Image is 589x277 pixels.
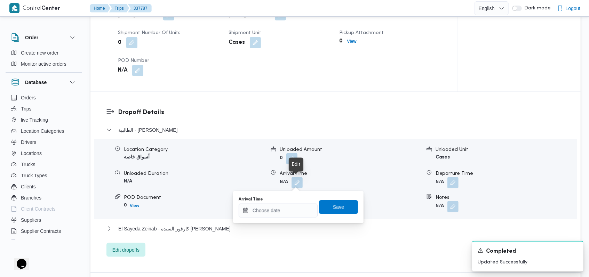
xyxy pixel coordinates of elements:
[21,171,47,180] span: Truck Types
[106,225,565,233] button: El Sayeda Zeinab - كارفور السيدة [PERSON_NAME]
[21,194,41,202] span: Branches
[21,238,38,246] span: Devices
[9,3,19,13] img: X8yXhbKr1z7QwAAAABJRU5ErkJggg==
[118,58,149,63] span: POD Number
[8,47,79,58] button: Create new order
[6,47,82,72] div: Order
[8,103,79,114] button: Trips
[124,179,132,184] b: N/A
[8,159,79,170] button: Trucks
[340,37,343,46] b: 0
[436,155,450,160] b: Cases
[21,160,35,169] span: Trucks
[436,204,444,209] b: N/A
[128,4,152,13] button: 337787
[109,4,129,13] button: Trips
[8,137,79,148] button: Drivers
[124,203,127,207] b: 0
[522,6,551,11] span: Dark mode
[21,149,42,157] span: Locations
[118,39,121,47] b: 0
[8,148,79,159] button: Locations
[8,226,79,237] button: Supplier Contracts
[118,31,181,35] span: Shipment Number of Units
[106,243,145,257] button: Edit dropoffs
[280,156,283,161] b: 0
[21,116,48,124] span: live Tracking
[21,93,36,102] span: Orders
[340,31,384,35] span: Pickup Attachment
[8,192,79,203] button: Branches
[436,170,577,177] div: Departure Time
[21,182,36,191] span: Clients
[436,180,444,185] b: N/A
[8,114,79,125] button: live Tracking
[21,138,36,146] span: Drivers
[478,247,578,256] div: Notification
[11,33,77,42] button: Order
[478,259,578,266] p: Updated Successfully
[347,39,357,44] b: View
[118,126,178,134] span: الطالبية - [PERSON_NAME]
[118,66,127,75] b: N/A
[21,105,32,113] span: Trips
[124,146,265,153] div: Location Category
[118,225,231,233] span: El Sayeda Zeinab - كارفور السيدة [PERSON_NAME]
[280,146,421,153] div: Unloaded Amount
[436,194,577,201] div: Notes
[229,31,261,35] span: Shipment Unit
[21,127,64,135] span: Location Categories
[127,202,142,210] button: View
[124,194,265,201] div: POD Document
[319,200,358,214] button: Save
[8,203,79,214] button: Client Contracts
[42,6,61,11] b: Center
[8,181,79,192] button: Clients
[8,214,79,226] button: Suppliers
[292,161,301,169] div: Edit
[486,247,516,256] span: Completed
[124,170,265,177] div: Unloaded Duration
[25,33,38,42] h3: Order
[90,4,111,13] button: Home
[280,180,288,185] b: N/A
[8,125,79,137] button: Location Categories
[130,203,139,208] b: View
[566,4,581,13] span: Logout
[112,246,140,254] span: Edit dropoffs
[21,49,58,57] span: Create new order
[106,126,565,134] button: الطالبية - [PERSON_NAME]
[555,1,583,15] button: Logout
[25,78,47,87] h3: Database
[8,92,79,103] button: Orders
[21,60,66,68] span: Monitor active orders
[229,39,245,47] b: Cases
[124,155,150,160] b: أسواق خاصة
[118,108,565,117] h3: Dropoff Details
[8,170,79,181] button: Truck Types
[21,216,41,224] span: Suppliers
[333,203,344,211] span: Save
[239,204,318,218] input: Press the down key to open a popover containing a calendar.
[7,249,29,270] iframe: chat widget
[8,58,79,70] button: Monitor active orders
[280,170,421,177] div: Arrival Time
[6,92,82,243] div: Database
[239,197,263,202] label: Arrival Time
[94,139,577,219] div: الطالبية - [PERSON_NAME]
[8,237,79,248] button: Devices
[11,78,77,87] button: Database
[436,146,577,153] div: Unloaded Unit
[21,227,61,235] span: Supplier Contracts
[344,37,359,46] button: View
[21,205,56,213] span: Client Contracts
